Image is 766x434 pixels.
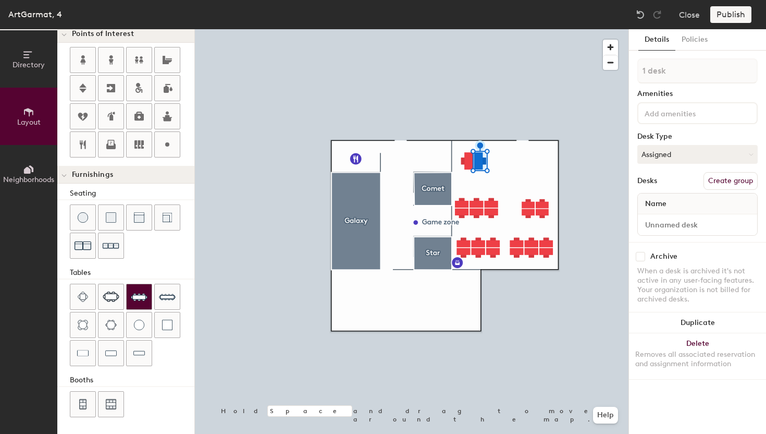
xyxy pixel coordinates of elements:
img: Redo [652,9,662,20]
img: Couch (x3) [103,238,119,254]
img: Table (1x2) [77,348,89,358]
button: Table (1x1) [154,312,180,338]
span: Furnishings [72,171,113,179]
div: ArtGarmat, 4 [8,8,62,21]
div: Archive [650,252,677,261]
button: Table (1x2) [70,340,96,366]
div: Tables [70,267,194,279]
button: Four seat round table [70,312,96,338]
button: Couch (x2) [70,233,96,259]
img: Four seat table [78,292,88,302]
button: Four seat booth [70,391,96,417]
div: Desks [637,177,657,185]
img: Six seat round table [105,320,117,330]
button: Four seat table [70,284,96,310]
span: Neighborhoods [3,175,54,184]
input: Unnamed desk [640,218,755,232]
div: Amenities [637,90,758,98]
img: Couch (middle) [134,212,144,223]
img: Cushion [106,212,116,223]
button: Six seat booth [98,391,124,417]
img: Table (1x4) [133,348,145,358]
button: DeleteRemoves all associated reservation and assignment information [629,333,766,379]
div: Booths [70,375,194,386]
div: Desk Type [637,132,758,141]
img: Four seat booth [78,399,88,409]
img: Four seat round table [78,320,88,330]
img: Stool [78,212,88,223]
button: Policies [675,29,714,51]
div: Removes all associated reservation and assignment information [635,350,760,369]
div: Seating [70,188,194,199]
button: Couch (corner) [154,204,180,231]
img: Eight seat table [131,288,147,305]
span: Layout [17,118,41,127]
img: Six seat table [103,292,119,302]
button: Six seat table [98,284,124,310]
img: Undo [635,9,646,20]
button: Ten seat table [154,284,180,310]
img: Couch (x2) [75,237,91,254]
span: Directory [13,61,45,69]
button: Duplicate [629,312,766,333]
img: Ten seat table [159,288,176,305]
button: Cushion [98,204,124,231]
span: Name [640,195,672,213]
button: Couch (x3) [98,233,124,259]
img: Table (1x1) [162,320,172,330]
button: Close [679,6,700,23]
button: Eight seat table [126,284,152,310]
img: Six seat booth [106,399,116,409]
button: Six seat round table [98,312,124,338]
div: When a desk is archived it's not active in any user-facing features. Your organization is not bil... [637,267,758,304]
span: Points of Interest [72,30,134,38]
button: Stool [70,204,96,231]
button: Help [593,407,618,424]
button: Assigned [637,145,758,164]
button: Couch (middle) [126,204,152,231]
img: Table (round) [134,320,144,330]
button: Table (1x4) [126,340,152,366]
button: Details [638,29,675,51]
button: Create group [703,172,758,190]
input: Add amenities [643,106,736,119]
img: Couch (corner) [162,212,172,223]
img: Table (1x3) [105,348,117,358]
button: Table (1x3) [98,340,124,366]
button: Table (round) [126,312,152,338]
